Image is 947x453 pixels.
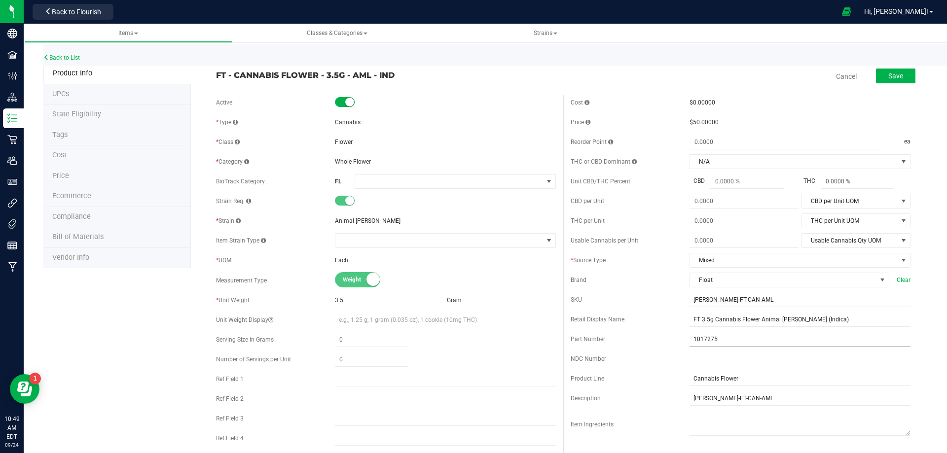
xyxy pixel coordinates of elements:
[571,296,582,303] span: SKU
[4,441,19,449] p: 09/24
[571,355,606,362] span: NDC Number
[53,69,92,77] span: Product Info
[216,277,267,284] span: Measurement Type
[7,262,17,272] inline-svg: Manufacturing
[335,313,556,327] input: e.g., 1.25 g, 1 gram (0.035 oz), 1 cookie (10mg THC)
[571,316,624,323] span: Retail Display Name
[898,253,910,267] span: select
[216,297,250,304] span: Unit Weight
[216,69,556,81] span: FT - CANNABIS FLOWER - 3.5G - AML - IND
[216,119,238,126] span: Type
[216,178,265,185] span: BioTrack Category
[534,30,557,36] span: Strains
[52,212,91,221] span: Compliance
[52,8,101,16] span: Back to Flourish
[7,71,17,81] inline-svg: Configuration
[690,176,709,185] span: CBD
[216,376,244,383] span: Ref Field 1
[335,139,353,145] span: Flower
[343,273,387,287] span: Weight
[7,198,17,208] inline-svg: Integrations
[690,155,898,169] span: N/A
[52,253,89,262] span: Vendor Info
[335,333,408,347] input: 0
[821,174,894,188] input: 0.0000 %
[802,194,898,208] span: CBD per Unit UOM
[118,30,138,36] span: Items
[52,233,104,241] span: Bill of Materials
[52,131,68,139] span: Tag
[52,90,69,98] span: Tag
[216,198,251,205] span: Strain Req.
[7,156,17,166] inline-svg: Users
[4,415,19,441] p: 10:49 AM EDT
[216,356,291,363] span: Number of Servings per Unit
[216,435,244,442] span: Ref Field 4
[690,135,882,149] input: 0.0000
[571,99,589,106] span: Cost
[335,297,343,304] span: 3.5
[33,4,113,20] button: Back to Flourish
[690,99,715,106] span: $0.00000
[216,257,231,264] span: UOM
[52,151,67,159] span: Cost
[571,178,630,185] span: Unit CBD/THC Percent
[268,317,273,323] i: Custom display text for unit weight (e.g., '1.25 g', '1 gram (0.035 oz)', '1 cookie (10mg THC)')
[571,217,605,224] span: THC per Unit
[836,2,858,21] span: Open Ecommerce Menu
[571,237,638,244] span: Usable Cannabis per Unit
[216,336,274,343] span: Serving Size in Grams
[43,54,80,61] a: Back to List
[307,30,367,36] span: Classes & Categories
[888,72,903,80] span: Save
[876,69,915,83] button: Save
[710,174,784,188] input: 0.0000 %
[571,375,604,382] span: Product Line
[836,71,857,81] a: Cancel
[7,219,17,229] inline-svg: Tags
[690,234,799,247] input: 0.0000
[52,172,69,180] span: Price
[571,277,586,283] span: Brand
[335,119,361,126] span: Cannabis
[7,92,17,102] inline-svg: Distribution
[335,257,348,264] span: Each
[690,119,719,126] span: $50.00000
[571,119,590,126] span: Price
[52,110,101,118] span: Tag
[7,177,17,187] inline-svg: User Roles
[216,217,241,224] span: Strain
[690,214,799,228] input: 0.0000
[216,158,249,165] span: Category
[335,217,401,224] span: Animal [PERSON_NAME]
[571,139,613,145] span: Reorder Point
[904,135,911,149] span: ea
[864,7,928,15] span: Hi, [PERSON_NAME]!
[29,373,41,384] iframe: Resource center unread badge
[10,374,39,404] iframe: Resource center
[216,139,240,145] span: Class
[7,241,17,250] inline-svg: Reports
[898,214,910,228] span: select
[7,29,17,38] inline-svg: Company
[571,421,614,428] span: Item Ingredients
[7,135,17,144] inline-svg: Retail
[571,395,601,402] span: Description
[571,158,637,165] span: THC or CBD Dominant
[335,177,355,186] div: FL
[690,273,876,287] span: Float
[690,194,799,208] input: 0.0000
[216,237,266,244] span: Item Strain Type
[571,257,606,264] span: Source Type
[7,113,17,123] inline-svg: Inventory
[216,395,244,402] span: Ref Field 2
[802,234,898,247] span: Usable Cannabis Qty UOM
[571,198,604,205] span: CBD per Unit
[335,352,408,366] input: 0
[571,336,605,343] span: Part Number
[447,297,462,304] span: Gram
[802,214,898,228] span: THC per Unit UOM
[690,253,898,267] span: Mixed
[898,155,910,169] span: select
